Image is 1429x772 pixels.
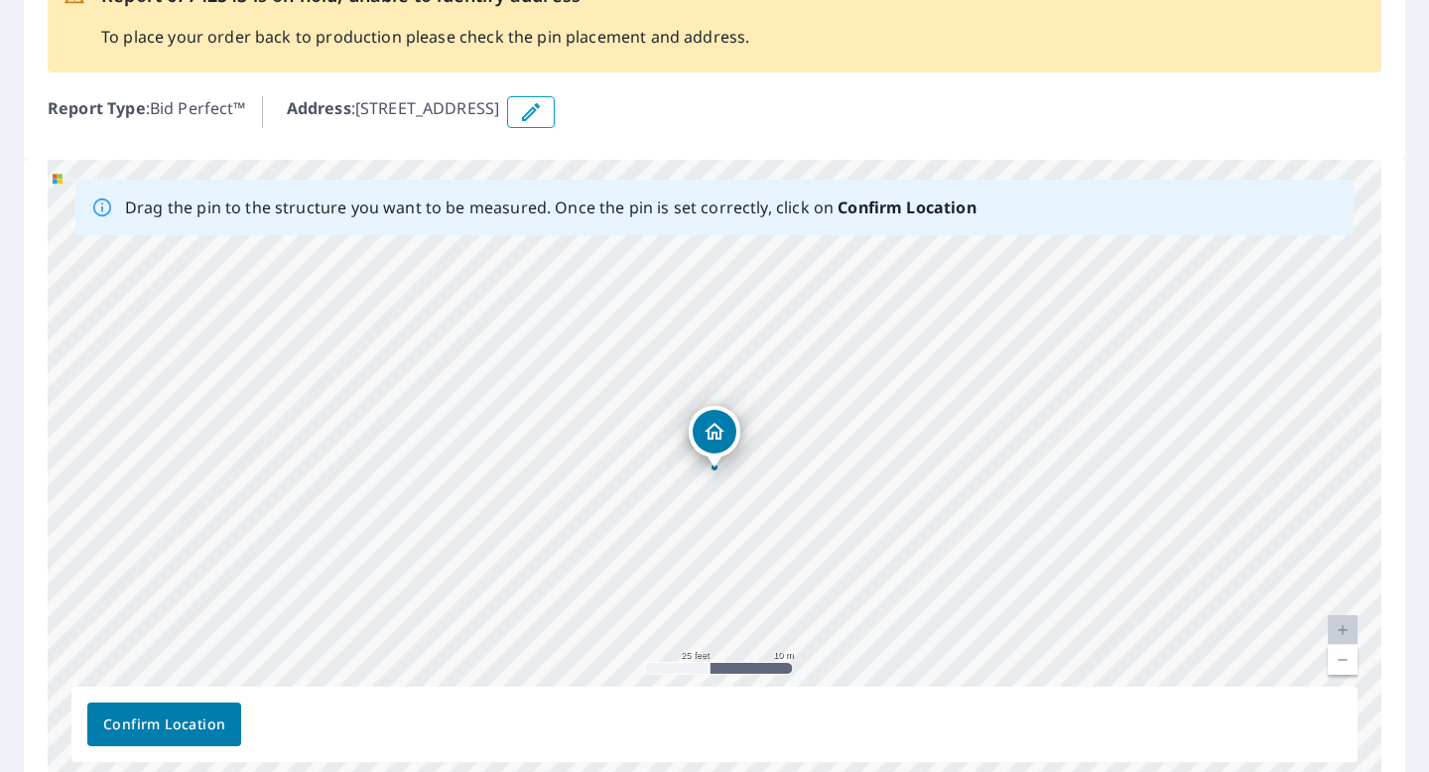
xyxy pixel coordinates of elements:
p: : Bid Perfect™ [48,96,246,128]
b: Address [287,97,351,119]
a: Current Level 20, Zoom In Disabled [1328,615,1358,645]
b: Report Type [48,97,146,119]
span: Confirm Location [103,712,225,737]
a: Current Level 20, Zoom Out [1328,645,1358,675]
p: : [STREET_ADDRESS] [287,96,500,128]
button: Confirm Location [87,703,241,746]
p: To place your order back to production please check the pin placement and address. [101,25,749,49]
p: Drag the pin to the structure you want to be measured. Once the pin is set correctly, click on [125,195,976,219]
div: Dropped pin, building 1, Residential property, 2549 Brownwood Ct Poplar Bluff, MO 63901 [689,406,740,467]
b: Confirm Location [838,196,975,218]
